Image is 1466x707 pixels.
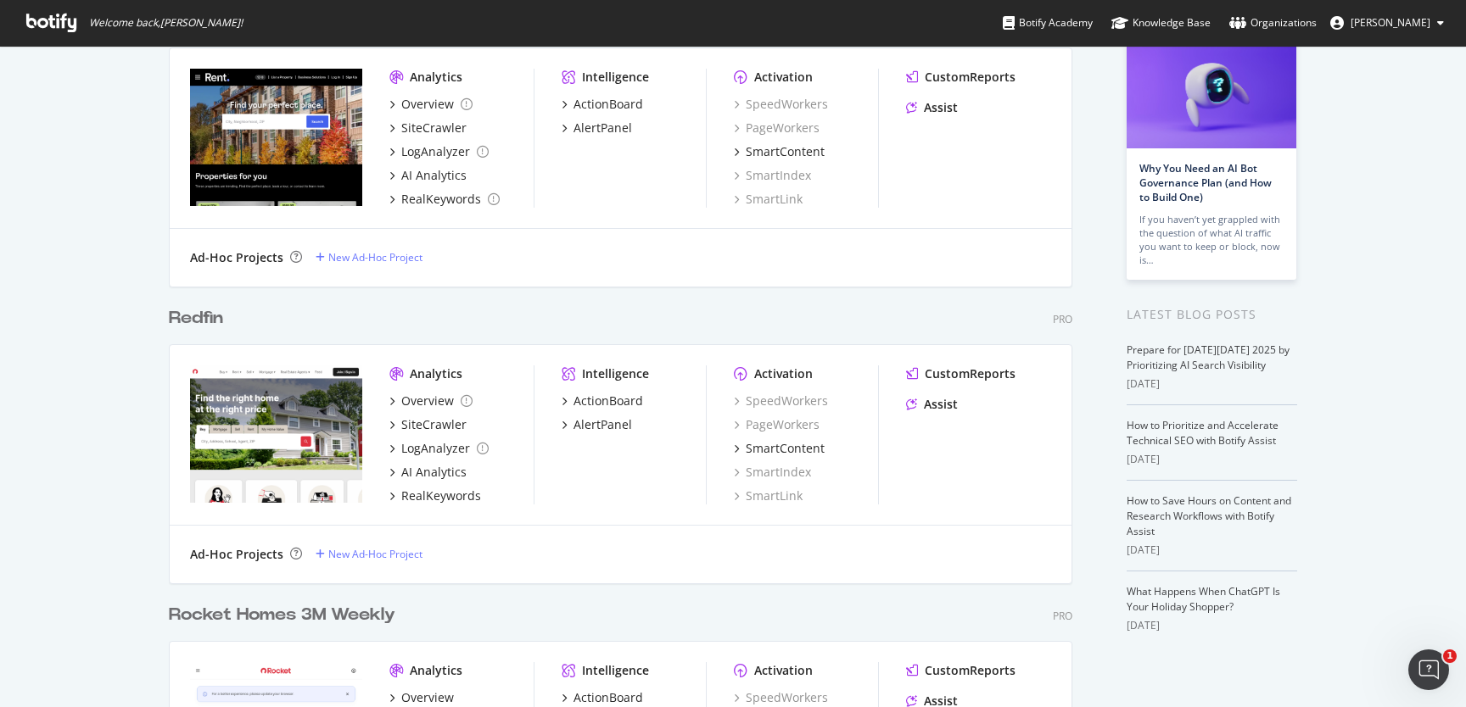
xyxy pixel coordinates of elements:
div: Intelligence [582,662,649,679]
div: Botify Academy [1003,14,1093,31]
a: New Ad-Hoc Project [316,250,422,264]
img: redfin.com [190,365,362,503]
div: [DATE] [1127,376,1297,392]
span: 1 [1443,649,1457,663]
div: AI Analytics [401,167,467,184]
div: Ad-Hoc Projects [190,546,283,563]
a: SmartIndex [734,464,811,481]
a: Assist [906,396,958,413]
div: [DATE] [1127,618,1297,633]
div: Activation [754,69,813,86]
div: AI Analytics [401,464,467,481]
div: [DATE] [1127,452,1297,467]
div: CustomReports [925,365,1016,382]
div: Overview [401,689,454,706]
div: Analytics [410,69,462,86]
a: AI Analytics [389,464,467,481]
div: Redfin [169,306,223,331]
button: [PERSON_NAME] [1317,9,1458,36]
div: Activation [754,662,813,679]
a: SpeedWorkers [734,392,828,409]
div: Pro [1053,609,1072,623]
a: CustomReports [906,662,1016,679]
a: Overview [389,392,473,409]
a: PageWorkers [734,120,820,136]
a: ActionBoard [562,392,643,409]
a: SmartLink [734,191,803,208]
a: SmartLink [734,487,803,504]
div: RealKeywords [401,487,481,504]
a: How to Save Hours on Content and Research Workflows with Botify Assist [1127,493,1291,538]
a: Overview [389,96,473,113]
div: Organizations [1229,14,1317,31]
a: SpeedWorkers [734,689,828,706]
div: Pro [1053,312,1072,326]
a: What Happens When ChatGPT Is Your Holiday Shopper? [1127,584,1280,614]
a: AI Analytics [389,167,467,184]
div: Latest Blog Posts [1127,305,1297,324]
div: New Ad-Hoc Project [328,547,422,561]
div: If you haven’t yet grappled with the question of what AI traffic you want to keep or block, now is… [1139,213,1284,267]
a: Redfin [169,306,230,331]
div: Activation [754,365,813,382]
div: SiteCrawler [401,416,467,433]
a: LogAnalyzer [389,143,489,160]
a: LogAnalyzer [389,440,489,457]
div: CustomReports [925,69,1016,86]
div: Knowledge Base [1111,14,1211,31]
a: RealKeywords [389,191,500,208]
div: [DATE] [1127,543,1297,558]
a: SpeedWorkers [734,96,828,113]
a: Prepare for [DATE][DATE] 2025 by Prioritizing AI Search Visibility [1127,342,1290,372]
div: Analytics [410,365,462,382]
a: New Ad-Hoc Project [316,547,422,561]
a: Assist [906,99,958,116]
a: CustomReports [906,69,1016,86]
a: AlertPanel [562,416,632,433]
img: Why You Need an AI Bot Governance Plan (and How to Build One) [1127,33,1296,148]
div: Intelligence [582,365,649,382]
div: SiteCrawler [401,120,467,136]
div: SmartContent [746,440,825,457]
div: Rocket Homes 3M Weekly [169,603,395,627]
span: David Minchala [1351,15,1430,30]
div: Assist [924,99,958,116]
a: RealKeywords [389,487,481,504]
div: AlertPanel [574,120,632,136]
a: Rocket Homes 3M Weekly [169,603,402,627]
div: New Ad-Hoc Project [328,250,422,264]
div: CustomReports [925,662,1016,679]
div: ActionBoard [574,689,643,706]
div: Intelligence [582,69,649,86]
div: SmartContent [746,143,825,160]
a: PageWorkers [734,416,820,433]
a: AlertPanel [562,120,632,136]
div: ActionBoard [574,392,643,409]
a: ActionBoard [562,96,643,113]
div: Overview [401,96,454,113]
div: AlertPanel [574,416,632,433]
a: ActionBoard [562,689,643,706]
a: SmartContent [734,440,825,457]
div: RealKeywords [401,191,481,208]
a: How to Prioritize and Accelerate Technical SEO with Botify Assist [1127,418,1279,448]
a: Why You Need an AI Bot Governance Plan (and How to Build One) [1139,161,1272,204]
div: ActionBoard [574,96,643,113]
a: Overview [389,689,454,706]
a: SmartContent [734,143,825,160]
div: Assist [924,396,958,413]
a: SmartIndex [734,167,811,184]
div: Ad-Hoc Projects [190,249,283,266]
iframe: Intercom live chat [1408,649,1449,690]
div: LogAnalyzer [401,143,470,160]
span: Welcome back, [PERSON_NAME] ! [89,16,243,30]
